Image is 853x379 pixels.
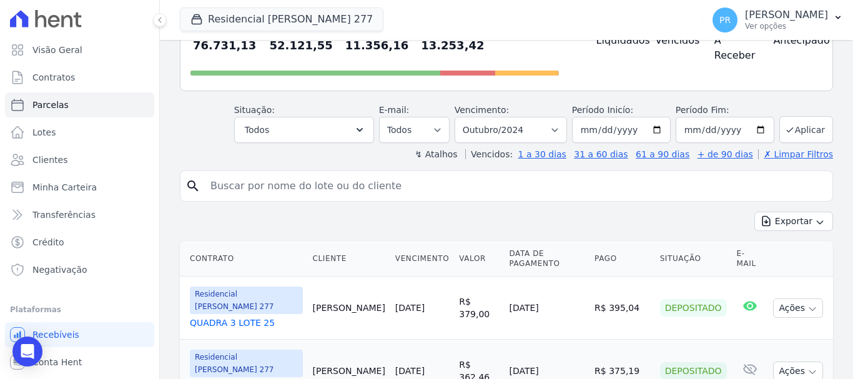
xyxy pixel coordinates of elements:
[758,149,833,159] a: ✗ Limpar Filtros
[32,263,87,276] span: Negativação
[234,105,275,115] label: Situação:
[773,33,812,48] h4: Antecipado
[5,350,154,375] a: Conta Hent
[698,149,753,159] a: + de 90 dias
[32,236,64,249] span: Crédito
[5,322,154,347] a: Recebíveis
[465,149,513,159] label: Vencidos:
[504,277,589,340] td: [DATE]
[676,104,774,117] label: Período Fim:
[574,149,628,159] a: 31 a 60 dias
[5,120,154,145] a: Lotes
[589,241,655,277] th: Pago
[32,328,79,341] span: Recebíveis
[245,122,269,137] span: Todos
[754,212,833,231] button: Exportar
[589,277,655,340] td: R$ 395,04
[773,298,823,318] button: Ações
[32,71,75,84] span: Contratos
[455,105,509,115] label: Vencimento:
[636,149,689,159] a: 61 a 90 dias
[714,33,754,63] h4: A Receber
[655,241,732,277] th: Situação
[190,350,303,377] span: Residencial [PERSON_NAME] 277
[5,230,154,255] a: Crédito
[190,317,303,329] a: QUADRA 3 LOTE 25
[185,179,200,194] i: search
[719,16,731,24] span: PR
[655,33,694,48] h4: Vencidos
[32,181,97,194] span: Minha Carteira
[308,241,390,277] th: Cliente
[5,175,154,200] a: Minha Carteira
[390,241,454,277] th: Vencimento
[32,209,96,221] span: Transferências
[395,303,425,313] a: [DATE]
[504,241,589,277] th: Data de Pagamento
[745,21,828,31] p: Ver opções
[454,277,504,340] td: R$ 379,00
[10,302,149,317] div: Plataformas
[32,99,69,111] span: Parcelas
[180,7,383,31] button: Residencial [PERSON_NAME] 277
[32,126,56,139] span: Lotes
[180,241,308,277] th: Contrato
[308,277,390,340] td: [PERSON_NAME]
[703,2,853,37] button: PR [PERSON_NAME] Ver opções
[779,116,833,143] button: Aplicar
[596,33,636,48] h4: Liquidados
[395,366,425,376] a: [DATE]
[234,117,374,143] button: Todos
[454,241,504,277] th: Valor
[5,202,154,227] a: Transferências
[5,65,154,90] a: Contratos
[660,299,727,317] div: Depositado
[732,241,769,277] th: E-mail
[379,105,410,115] label: E-mail:
[5,92,154,117] a: Parcelas
[12,337,42,367] div: Open Intercom Messenger
[203,174,827,199] input: Buscar por nome do lote ou do cliente
[32,44,82,56] span: Visão Geral
[5,257,154,282] a: Negativação
[190,287,303,314] span: Residencial [PERSON_NAME] 277
[32,154,67,166] span: Clientes
[5,37,154,62] a: Visão Geral
[745,9,828,21] p: [PERSON_NAME]
[415,149,457,159] label: ↯ Atalhos
[518,149,566,159] a: 1 a 30 dias
[32,356,82,368] span: Conta Hent
[5,147,154,172] a: Clientes
[572,105,633,115] label: Período Inicío:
